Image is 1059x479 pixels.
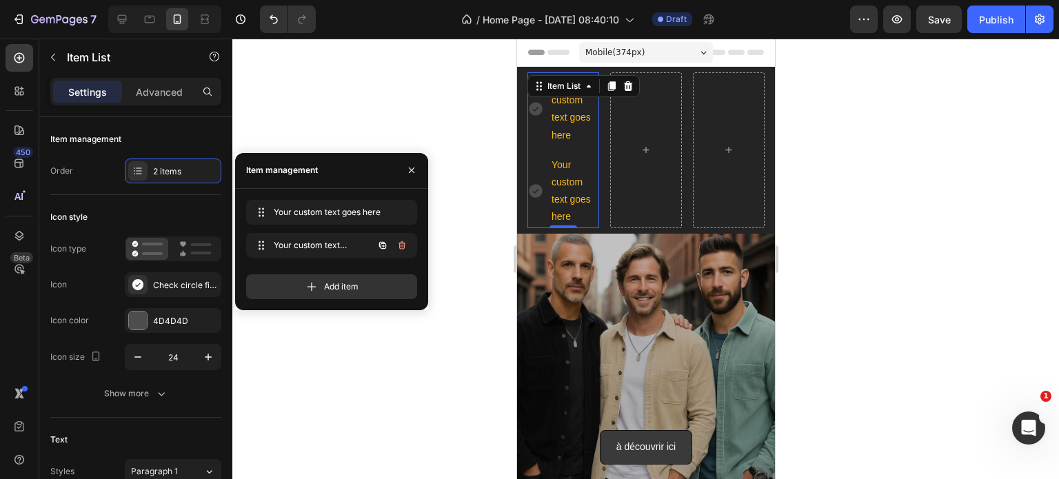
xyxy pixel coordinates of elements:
[50,465,74,478] div: Styles
[260,6,316,33] div: Undo/Redo
[13,147,33,158] div: 450
[246,164,318,176] div: Item management
[967,6,1025,33] button: Publish
[50,381,221,406] button: Show more
[67,49,184,65] p: Item List
[324,281,359,293] span: Add item
[50,434,68,446] div: Text
[10,252,33,263] div: Beta
[50,133,121,145] div: Item management
[90,11,97,28] p: 7
[50,165,73,177] div: Order
[274,206,384,218] span: Your custom text goes here
[68,85,107,99] p: Settings
[916,6,962,33] button: Save
[153,279,218,292] div: Check circle filled
[6,6,103,33] button: 7
[517,39,775,479] iframe: Design area
[131,465,178,478] span: Paragraph 1
[928,14,951,26] span: Save
[50,243,86,255] div: Icon type
[666,13,687,26] span: Draft
[979,12,1013,27] div: Publish
[153,315,218,327] div: 4D4D4D
[104,387,168,400] div: Show more
[136,85,183,99] p: Advanced
[274,239,352,252] span: Your custom text goes here
[50,278,67,291] div: Icon
[1012,411,1045,445] iframe: Intercom live chat
[483,12,619,27] span: Home Page - [DATE] 08:40:10
[11,437,247,456] p: INTEMPORELLE, CONFORTABLE, ÉLÉGANT
[153,165,218,178] div: 2 items
[1040,391,1051,402] span: 1
[50,348,104,367] div: Icon size
[50,211,88,223] div: Icon style
[476,12,480,27] span: /
[50,314,89,327] div: Icon color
